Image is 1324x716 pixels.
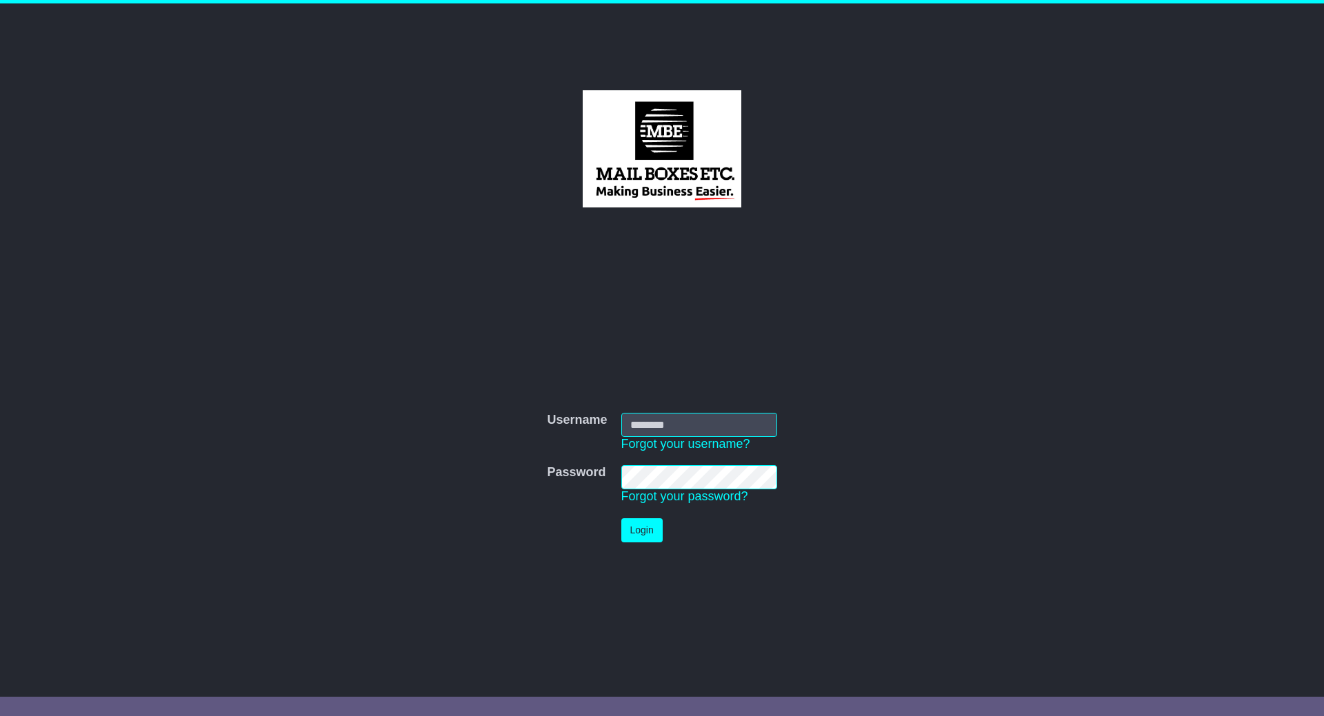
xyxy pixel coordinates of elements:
[547,465,605,480] label: Password
[547,413,607,428] label: Username
[621,489,748,503] a: Forgot your password?
[621,518,663,542] button: Login
[621,437,750,451] a: Forgot your username?
[583,90,741,207] img: MBE Brisbane CBD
